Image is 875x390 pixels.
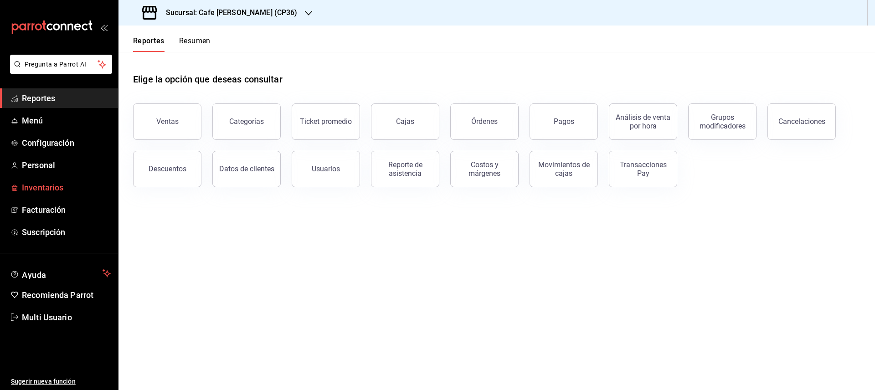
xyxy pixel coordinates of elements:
[133,151,201,187] button: Descuentos
[229,117,264,126] div: Categorías
[371,103,439,140] button: Cajas
[212,151,281,187] button: Datos de clientes
[456,160,513,178] div: Costos y márgenes
[6,66,112,76] a: Pregunta a Parrot AI
[22,159,111,171] span: Personal
[609,103,677,140] button: Análisis de venta por hora
[312,164,340,173] div: Usuarios
[133,36,165,52] button: Reportes
[688,103,757,140] button: Grupos modificadores
[11,377,111,386] span: Sugerir nueva función
[22,289,111,301] span: Recomienda Parrot
[450,151,519,187] button: Costos y márgenes
[615,160,671,178] div: Transacciones Pay
[300,117,352,126] div: Ticket promedio
[778,117,825,126] div: Cancelaciones
[535,160,592,178] div: Movimientos de cajas
[133,72,283,86] h1: Elige la opción que deseas consultar
[133,36,211,52] div: navigation tabs
[396,117,414,126] div: Cajas
[25,60,98,69] span: Pregunta a Parrot AI
[530,103,598,140] button: Pagos
[22,204,111,216] span: Facturación
[292,103,360,140] button: Ticket promedio
[100,24,108,31] button: open_drawer_menu
[22,268,99,279] span: Ayuda
[377,160,433,178] div: Reporte de asistencia
[10,55,112,74] button: Pregunta a Parrot AI
[149,164,186,173] div: Descuentos
[22,311,111,323] span: Multi Usuario
[471,117,498,126] div: Órdenes
[22,137,111,149] span: Configuración
[179,36,211,52] button: Resumen
[22,92,111,104] span: Reportes
[292,151,360,187] button: Usuarios
[694,113,751,130] div: Grupos modificadores
[530,151,598,187] button: Movimientos de cajas
[371,151,439,187] button: Reporte de asistencia
[554,117,574,126] div: Pagos
[22,181,111,194] span: Inventarios
[159,7,298,18] h3: Sucursal: Cafe [PERSON_NAME] (CP36)
[450,103,519,140] button: Órdenes
[22,114,111,127] span: Menú
[219,164,274,173] div: Datos de clientes
[22,226,111,238] span: Suscripción
[156,117,179,126] div: Ventas
[615,113,671,130] div: Análisis de venta por hora
[609,151,677,187] button: Transacciones Pay
[133,103,201,140] button: Ventas
[767,103,836,140] button: Cancelaciones
[212,103,281,140] button: Categorías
